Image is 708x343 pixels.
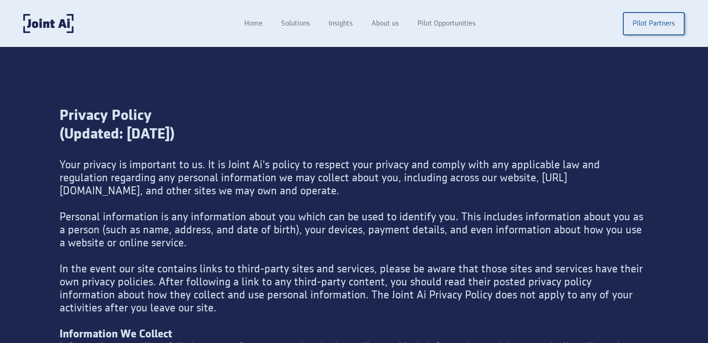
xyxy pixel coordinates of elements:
a: About us [362,15,408,33]
a: home [23,14,74,33]
a: Pilot Opportunities [408,15,485,33]
a: Insights [319,15,362,33]
strong: Information We Collect [60,329,172,340]
div: Privacy Policy (Updated: [DATE]) [60,106,648,158]
a: Home [235,15,272,33]
a: Solutions [272,15,319,33]
a: Pilot Partners [623,12,685,35]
